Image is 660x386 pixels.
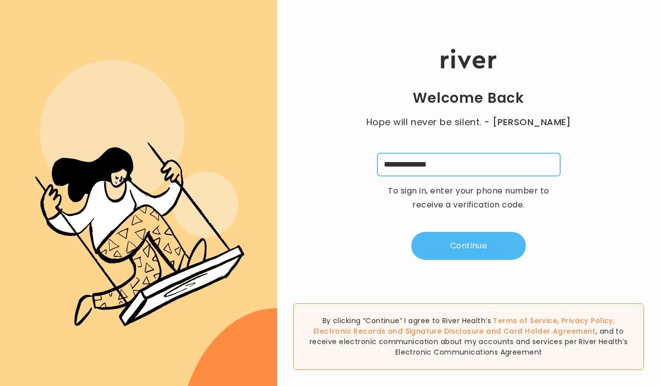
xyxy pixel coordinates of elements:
[314,326,484,336] a: Electronic Records and Signature Disclosure
[493,316,557,326] a: Terms of Service
[561,316,613,326] a: Privacy Policy
[356,115,581,129] p: Hope will never be silent.
[293,303,644,370] div: By clicking “Continue” I agree to River Health’s
[503,326,596,336] a: Card Holder Agreement
[381,184,556,212] p: To sign in, enter your phone number to receive a verification code.
[413,89,524,107] h1: Welcome Back
[484,115,571,129] span: - [PERSON_NAME]
[314,316,615,336] span: , , and
[310,326,628,357] span: , and to receive electronic communication about my accounts and services per River Health’s Elect...
[411,232,526,260] button: Continue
